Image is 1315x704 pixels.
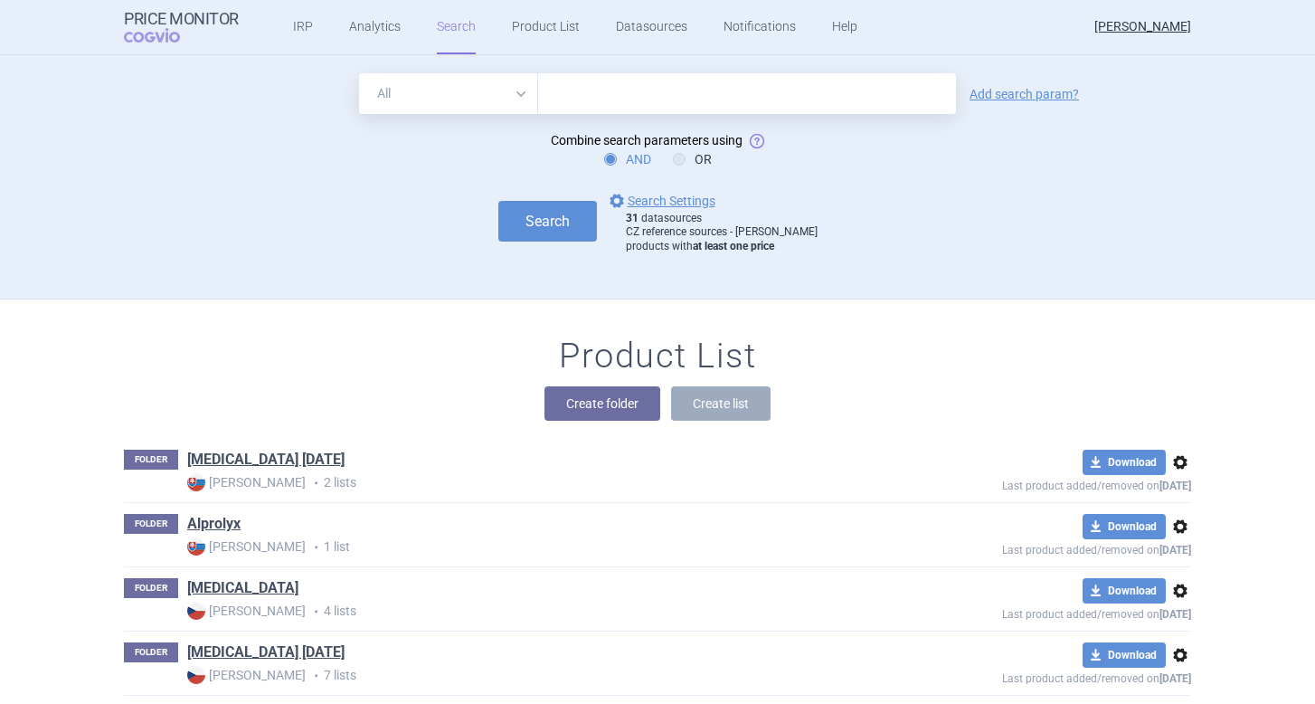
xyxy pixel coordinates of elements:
[124,10,239,28] strong: Price Monitor
[187,473,306,491] strong: [PERSON_NAME]
[187,666,871,685] p: 7 lists
[124,578,178,598] p: FOLDER
[1159,544,1191,557] strong: [DATE]
[187,642,345,662] a: [MEDICAL_DATA] [DATE]
[124,10,239,44] a: Price MonitorCOGVIO
[306,603,324,621] i: •
[551,133,743,147] span: Combine search parameters using
[187,666,205,684] img: CZ
[606,190,715,212] a: Search Settings
[187,578,298,602] h1: Amlodipine
[187,514,241,534] a: Alprolyx
[1083,642,1166,668] button: Download
[544,386,660,421] button: Create folder
[871,475,1191,492] p: Last product added/removed on
[1083,450,1166,475] button: Download
[187,602,871,621] p: 4 lists
[871,539,1191,557] p: Last product added/removed on
[187,473,205,491] img: SK
[306,474,324,492] i: •
[187,514,241,538] h1: Alprolyx
[187,473,871,492] p: 2 lists
[604,150,651,168] label: AND
[871,668,1191,685] p: Last product added/removed on
[187,450,345,470] a: [MEDICAL_DATA] [DATE]
[124,450,178,470] p: FOLDER
[187,666,306,684] strong: [PERSON_NAME]
[187,450,345,473] h1: Akynzeo 26.6.2024
[306,667,324,685] i: •
[970,88,1079,100] a: Add search param?
[559,336,756,377] h1: Product List
[626,212,639,224] strong: 31
[1083,578,1166,604] button: Download
[498,201,597,242] button: Search
[187,538,205,556] img: SK
[187,578,298,598] a: [MEDICAL_DATA]
[626,212,818,254] div: datasources CZ reference sources - [PERSON_NAME] products with
[187,538,306,556] strong: [PERSON_NAME]
[187,538,871,557] p: 1 list
[1083,514,1166,539] button: Download
[673,150,712,168] label: OR
[124,642,178,662] p: FOLDER
[306,538,324,557] i: •
[187,642,345,666] h1: Humira 9.8.2024
[1159,480,1191,492] strong: [DATE]
[124,28,205,43] span: COGVIO
[187,602,306,620] strong: [PERSON_NAME]
[187,602,205,620] img: CZ
[871,604,1191,621] p: Last product added/removed on
[1159,672,1191,685] strong: [DATE]
[124,514,178,534] p: FOLDER
[693,240,774,252] strong: at least one price
[671,386,771,421] button: Create list
[1159,608,1191,621] strong: [DATE]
